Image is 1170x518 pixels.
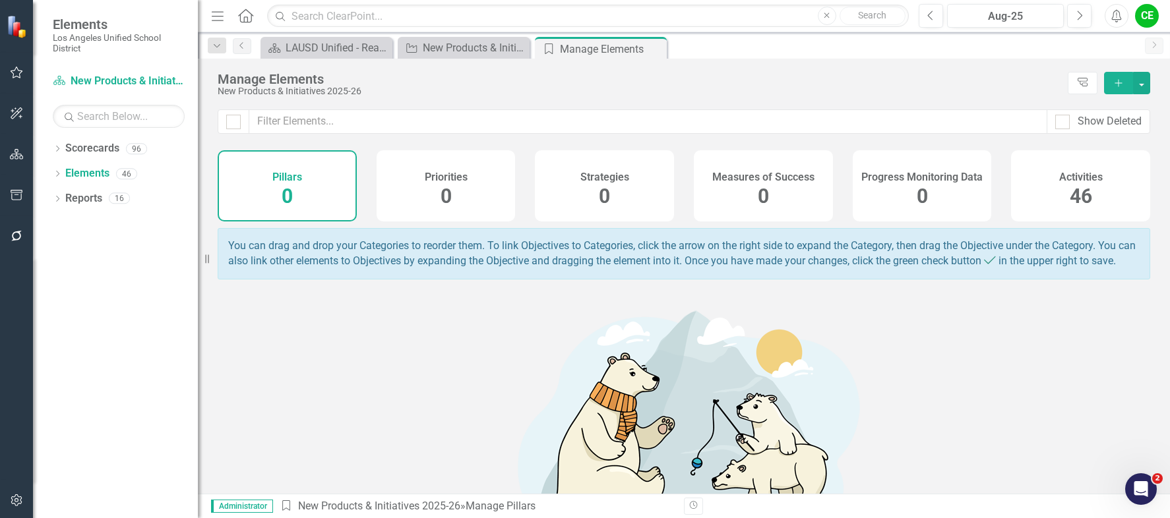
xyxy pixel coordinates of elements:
[952,9,1059,24] div: Aug-25
[1152,473,1163,484] span: 2
[425,171,468,183] h4: Priorities
[560,41,663,57] div: Manage Elements
[441,185,452,208] span: 0
[401,40,526,56] a: New Products & Initiatives 2025-26 - Progress Report
[840,7,906,25] button: Search
[109,193,130,204] div: 16
[1070,185,1092,208] span: 46
[53,32,185,54] small: Los Angeles Unified School District
[298,500,460,512] a: New Products & Initiatives 2025-26
[249,109,1047,134] input: Filter Elements...
[116,168,137,179] div: 46
[211,500,273,513] span: Administrator
[7,15,30,38] img: ClearPoint Strategy
[218,86,1061,96] div: New Products & Initiatives 2025-26
[126,143,147,154] div: 96
[599,185,610,208] span: 0
[861,171,983,183] h4: Progress Monitoring Data
[280,499,674,514] div: » Manage Pillars
[758,185,769,208] span: 0
[1135,4,1159,28] button: CE
[858,10,886,20] span: Search
[712,171,815,183] h4: Measures of Success
[218,72,1061,86] div: Manage Elements
[947,4,1064,28] button: Aug-25
[423,40,526,56] div: New Products & Initiatives 2025-26 - Progress Report
[65,166,109,181] a: Elements
[65,191,102,206] a: Reports
[264,40,389,56] a: LAUSD Unified - Ready for the World
[1078,114,1142,129] div: Show Deleted
[53,74,185,89] a: New Products & Initiatives 2025-26
[1059,171,1103,183] h4: Activities
[1125,473,1157,505] iframe: Intercom live chat
[286,40,389,56] div: LAUSD Unified - Ready for the World
[580,171,629,183] h4: Strategies
[53,16,185,32] span: Elements
[53,105,185,128] input: Search Below...
[267,5,909,28] input: Search ClearPoint...
[917,185,928,208] span: 0
[272,171,302,183] h4: Pillars
[65,141,119,156] a: Scorecards
[218,228,1150,279] div: You can drag and drop your Categories to reorder them. To link Objectives to Categories, click th...
[282,185,293,208] span: 0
